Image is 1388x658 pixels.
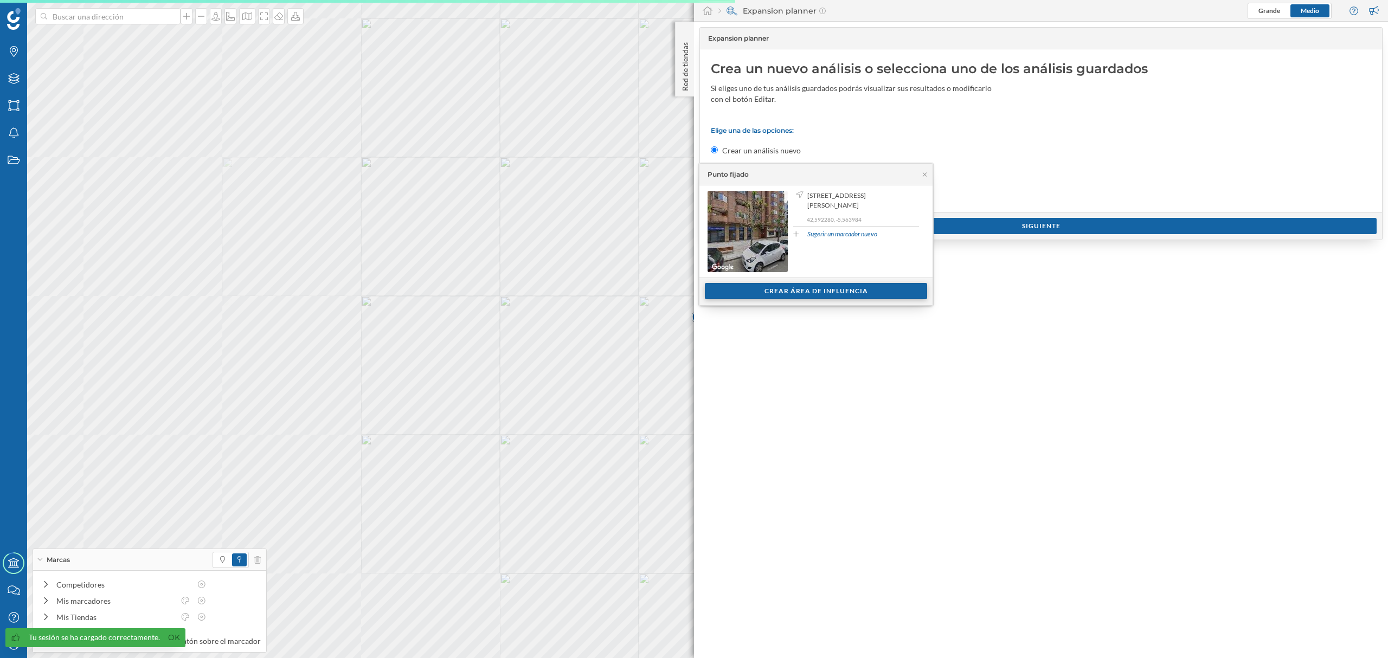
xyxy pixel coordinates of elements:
[165,631,183,644] a: Ok
[727,5,737,16] img: search-areas.svg
[692,307,705,329] img: Marker
[711,60,1371,78] div: Crea un nuevo análisis o selecciona uno de los análisis guardados
[708,191,788,272] img: streetview
[1258,7,1280,15] span: Grande
[29,632,160,643] div: Tu sesión se ha cargado correctamente.
[22,8,60,17] span: Soporte
[47,555,70,565] span: Marcas
[711,126,1371,134] p: Elige una de las opciones:
[7,8,21,30] img: Geoblink Logo
[56,595,175,607] div: Mis marcadores
[807,216,919,223] p: 42,592280, -5,563984
[1301,7,1319,15] span: Medio
[718,5,826,16] div: Expansion planner
[807,229,877,239] a: Sugerir un marcador nuevo
[708,170,749,179] div: Punto fijado
[56,611,175,623] div: Mis Tiendas
[708,34,769,43] span: Expansion planner
[56,579,191,590] div: Competidores
[680,38,691,91] p: Red de tiendas
[722,145,801,156] label: Crear un análisis nuevo
[807,191,916,210] span: [STREET_ADDRESS][PERSON_NAME]
[711,83,993,105] div: Si eliges uno de tus análisis guardados podrás visualizar sus resultados o modificarlo con el bot...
